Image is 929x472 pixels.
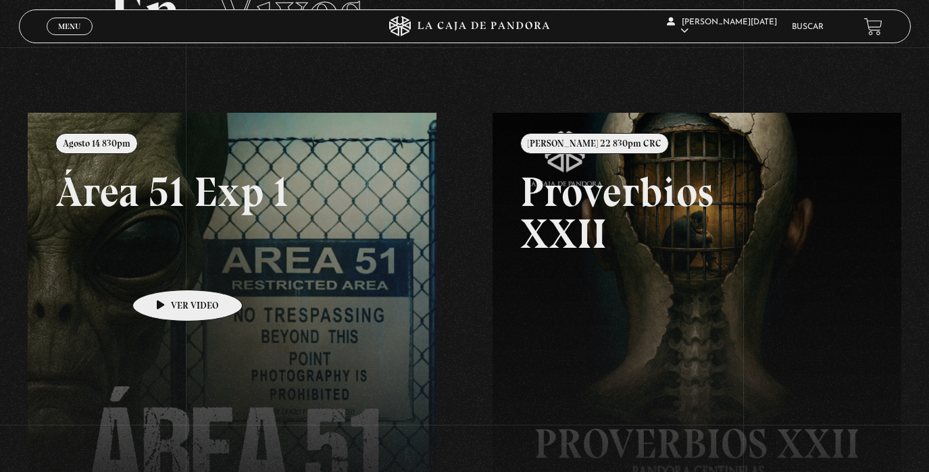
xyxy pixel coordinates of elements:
[58,22,80,30] span: Menu
[792,23,824,31] a: Buscar
[667,18,777,35] span: [PERSON_NAME][DATE]
[864,17,882,35] a: View your shopping cart
[53,34,85,43] span: Cerrar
